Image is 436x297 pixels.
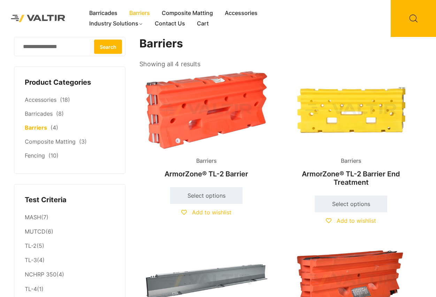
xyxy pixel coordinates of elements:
[25,271,56,278] a: NCHRP 350
[5,9,71,28] img: Valtir Rentals
[191,156,222,166] span: Barriers
[25,225,115,239] li: (6)
[156,8,219,18] a: Composite Matting
[25,77,115,88] h4: Product Categories
[139,70,273,182] a: BarriersArmorZone® TL-2 Barrier
[25,195,115,205] h4: Test Criteria
[25,285,37,292] a: TL-4
[25,110,53,117] a: Barricades
[94,39,122,54] button: Search
[139,166,273,182] h2: ArmorZone® TL-2 Barrier
[337,217,376,224] span: Add to wishlist
[25,268,115,282] li: (4)
[25,257,37,264] a: TL-3
[191,18,215,29] a: Cart
[25,242,37,249] a: TL-2
[25,214,41,221] a: MASH
[219,8,263,18] a: Accessories
[51,124,58,131] span: (4)
[83,8,123,18] a: Barricades
[25,228,46,235] a: MUTCD
[192,209,231,216] span: Add to wishlist
[25,96,56,103] a: Accessories
[83,18,149,29] a: Industry Solutions
[25,239,115,253] li: (5)
[56,110,64,117] span: (8)
[284,166,418,190] h2: ArmorZone® TL-2 Barrier End Treatment
[284,70,418,190] a: BarriersArmorZone® TL-2 Barrier End Treatment
[60,96,70,103] span: (18)
[336,156,367,166] span: Barriers
[139,37,419,51] h1: Barriers
[326,217,376,224] a: Add to wishlist
[139,58,200,70] p: Showing all 4 results
[48,152,59,159] span: (10)
[149,18,191,29] a: Contact Us
[25,253,115,268] li: (4)
[123,8,156,18] a: Barriers
[181,209,231,216] a: Add to wishlist
[25,124,47,131] a: Barriers
[25,210,115,224] li: (7)
[25,282,115,296] li: (1)
[25,152,45,159] a: Fencing
[170,187,243,204] a: Select options for “ArmorZone® TL-2 Barrier”
[79,138,87,145] span: (3)
[315,196,387,212] a: Select options for “ArmorZone® TL-2 Barrier End Treatment”
[25,138,76,145] a: Composite Matting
